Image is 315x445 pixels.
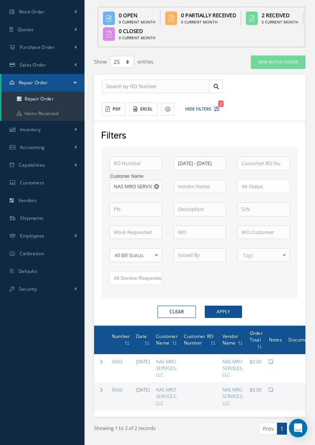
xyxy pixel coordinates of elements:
[19,79,48,86] span: Repair Order
[133,354,153,382] td: [DATE]
[20,144,45,151] span: Accounting
[112,386,123,393] a: 9560
[251,55,305,69] a: New Repair Order
[241,252,253,259] span: Tags
[178,103,219,115] button: Hide Filters2
[88,423,200,441] div: Showing 1 to 2 of 2 records
[110,173,162,180] label: Customer Name
[94,55,107,66] label: Show
[154,184,159,189] svg: Reset
[237,202,290,216] input: S/N
[20,62,46,68] span: Sales Order
[156,358,177,378] a: NAS MRO SERVICES, LLC
[222,332,238,346] span: Vendor Name
[19,286,37,292] span: Security
[119,19,155,25] div: 0 Current Month
[18,268,37,274] span: Defaults
[20,126,41,133] span: Inventory
[129,102,157,116] button: Excel
[174,226,226,239] input: WO
[288,336,314,343] span: Documents
[18,197,37,204] span: Vendors
[119,35,155,41] div: 0 Current Month
[289,419,307,437] div: Open Intercom Messenger
[218,100,224,107] span: 2
[119,27,155,35] div: 0 Closed
[18,26,34,33] span: Quotes
[247,354,266,382] td: $0.00
[156,386,177,406] a: NAS MRO SERVICES, LLC
[174,180,226,194] input: Vendor Name
[250,329,263,343] span: Order Total
[133,382,153,410] td: [DATE]
[102,80,210,94] input: Search by RO Number
[19,162,45,168] span: Capabilities
[102,102,126,116] button: PDF
[247,382,266,410] td: $0.00
[153,180,162,194] button: Reset
[277,423,287,435] a: 1
[20,250,44,257] span: Calibration
[262,19,298,25] div: 0 Current Month
[109,157,162,171] input: RO Number
[222,358,244,378] a: NAS MRO SERVICES, LLC.
[20,215,44,221] span: Shipments
[112,332,130,340] span: Number
[20,179,45,186] span: Customers
[174,248,226,262] input: Issued By
[109,226,162,239] input: Work Requested
[113,251,152,259] span: All Bill Status
[138,55,153,66] label: entries
[95,129,303,144] div: Filters
[112,358,123,365] a: 9563
[205,306,242,318] button: Apply
[174,157,226,171] input: Date
[20,233,45,239] span: Employees
[119,11,155,19] div: 0 Open
[2,92,85,106] a: Repair Order
[157,306,196,318] button: Clear
[174,202,226,216] input: Description
[262,11,298,19] div: 2 Received
[184,332,213,346] span: Customer RO Number
[181,19,236,25] div: 0 Current Month
[2,106,85,121] a: Items Received
[136,332,147,340] span: Date
[237,226,290,239] input: WO Customer
[222,386,244,406] a: NAS MRO SERVICES, LLC.
[19,8,45,15] span: Work Order
[156,332,178,346] span: Customer Name
[109,180,162,194] input: Customer Name
[2,74,85,92] a: Repair Order
[109,202,162,216] input: PN
[237,157,290,171] input: Customer RO Number
[181,11,236,19] div: 0 Partially Received
[20,44,55,50] span: Purchase Order
[269,336,282,343] span: Notes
